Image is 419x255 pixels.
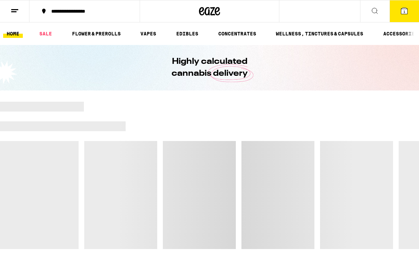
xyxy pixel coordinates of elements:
a: HOME [3,29,23,38]
span: 1 [403,9,405,14]
a: EDIBLES [173,29,202,38]
h1: Highly calculated cannabis delivery [152,56,267,80]
a: FLOWER & PREROLLS [68,29,124,38]
button: 1 [390,0,419,22]
a: VAPES [137,29,160,38]
a: SALE [36,29,55,38]
a: CONCENTRATES [215,29,260,38]
a: WELLNESS, TINCTURES & CAPSULES [272,29,367,38]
